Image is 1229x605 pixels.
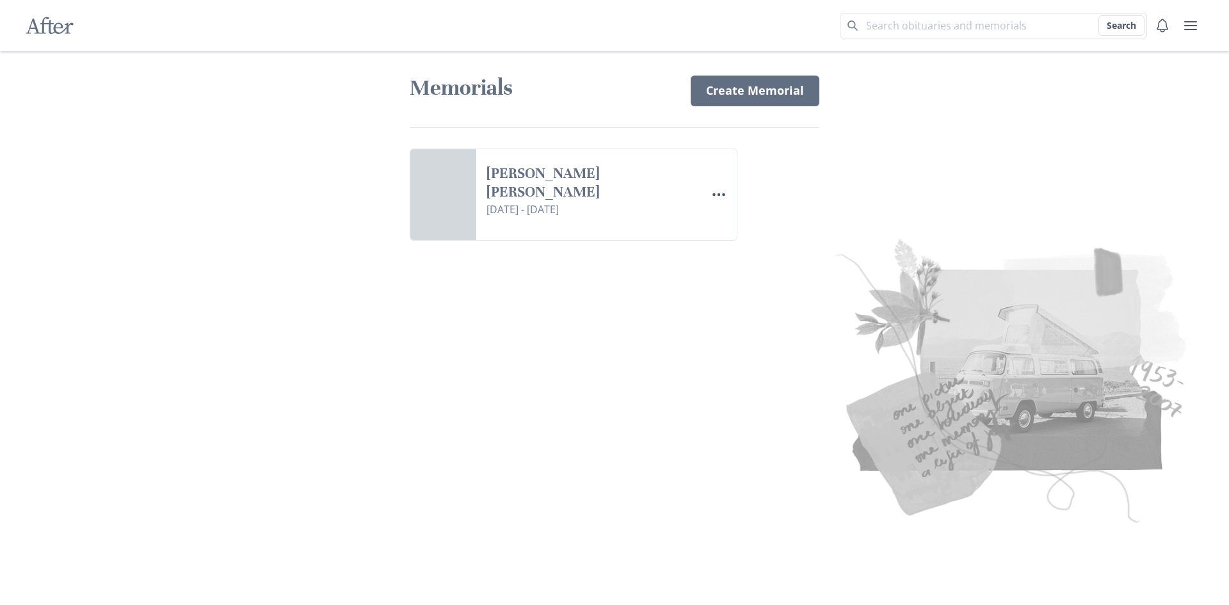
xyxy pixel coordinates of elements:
[691,76,819,106] a: Create Memorial
[1150,13,1175,38] button: Notifications
[706,182,732,207] button: Options
[840,13,1147,38] input: Search term
[410,74,675,102] h1: Memorials
[1098,15,1145,36] button: Search
[1178,13,1203,38] button: user menu
[584,227,1198,529] img: Collage of old pictures and notes
[486,165,696,202] a: [PERSON_NAME] [PERSON_NAME]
